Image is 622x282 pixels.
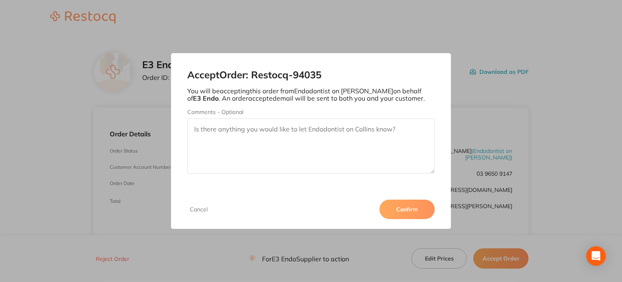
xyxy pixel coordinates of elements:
button: Confirm [379,200,435,219]
p: You will be accepting this order from Endodontist on [PERSON_NAME] on behalf of . An order accept... [187,87,435,102]
b: E3 Endo [193,94,219,102]
div: Open Intercom Messenger [586,246,606,266]
h2: Accept Order: Restocq- 94035 [187,69,435,81]
button: Cancel [187,206,210,213]
label: Comments - Optional [187,109,435,115]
